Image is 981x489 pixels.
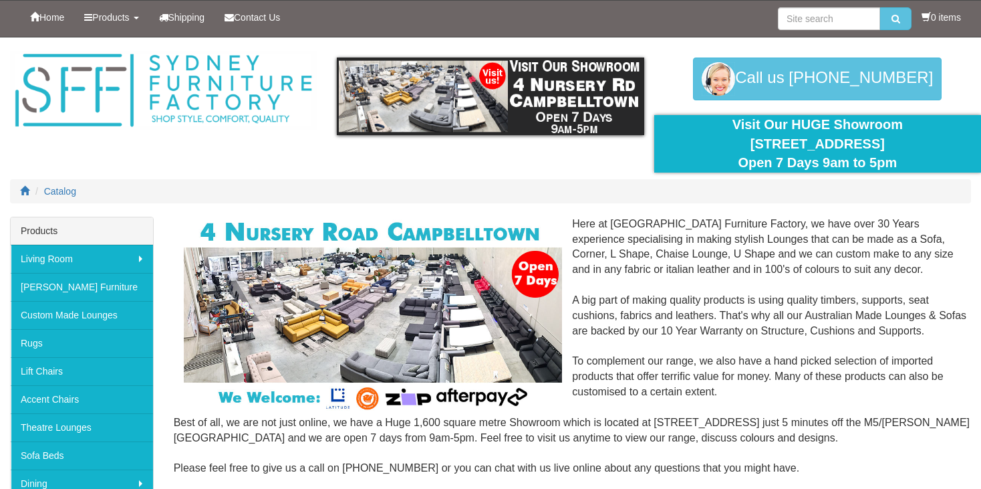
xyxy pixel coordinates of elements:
a: Products [74,1,148,34]
a: Rugs [11,329,153,357]
a: Theatre Lounges [11,413,153,442]
a: Shipping [149,1,215,34]
img: Sydney Furniture Factory [10,51,317,130]
div: Visit Our HUGE Showroom [STREET_ADDRESS] Open 7 Days 9am to 5pm [664,115,971,173]
input: Site search [778,7,880,30]
a: [PERSON_NAME] Furniture [11,273,153,301]
span: Home [39,12,64,23]
a: Living Room [11,245,153,273]
span: Shipping [168,12,205,23]
a: Catalog [44,186,76,197]
li: 0 items [922,11,961,24]
a: Home [20,1,74,34]
a: Contact Us [215,1,290,34]
a: Accent Chairs [11,385,153,413]
a: Lift Chairs [11,357,153,385]
span: Contact Us [234,12,280,23]
a: Custom Made Lounges [11,301,153,329]
div: Products [11,217,153,245]
a: Sofa Beds [11,442,153,470]
img: showroom.gif [337,58,644,135]
img: Corner Modular Lounges [184,217,563,414]
span: Products [92,12,129,23]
